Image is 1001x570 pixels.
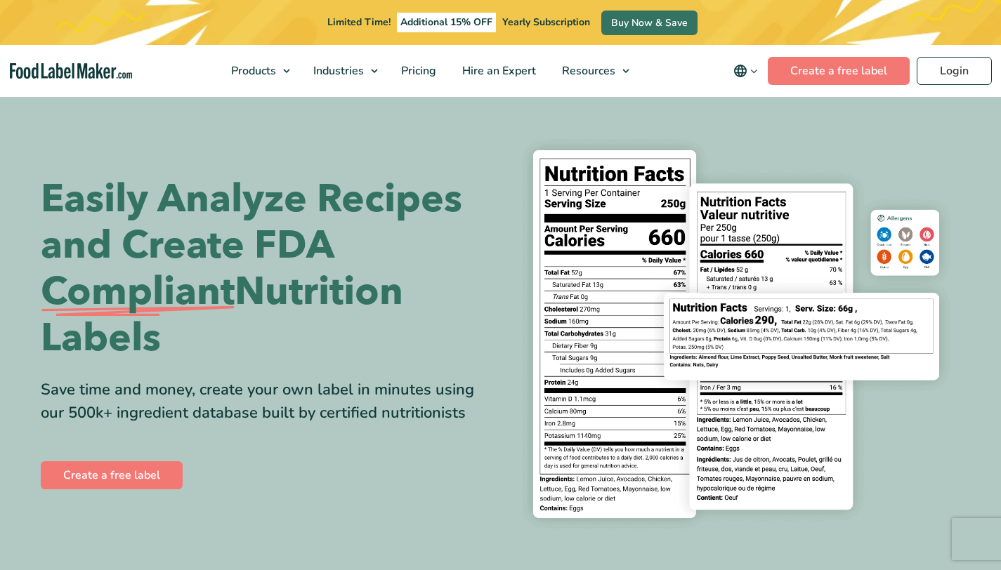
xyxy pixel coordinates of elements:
span: Resources [558,63,617,79]
a: Buy Now & Save [601,11,698,35]
span: Additional 15% OFF [397,13,496,32]
span: Limited Time! [327,15,391,29]
span: Yearly Subscription [502,15,590,29]
a: Resources [549,45,636,97]
span: Compliant [41,269,235,315]
span: Pricing [397,63,438,79]
a: Products [218,45,297,97]
h1: Easily Analyze Recipes and Create FDA Nutrition Labels [41,176,490,362]
a: Pricing [388,45,446,97]
a: Hire an Expert [450,45,546,97]
a: Login [917,57,992,85]
span: Products [227,63,277,79]
span: Industries [309,63,365,79]
a: Create a free label [768,57,910,85]
span: Hire an Expert [458,63,537,79]
a: Create a free label [41,461,183,489]
a: Industries [301,45,385,97]
div: Save time and money, create your own label in minutes using our 500k+ ingredient database built b... [41,378,490,425]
